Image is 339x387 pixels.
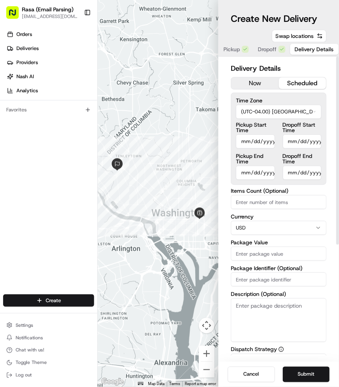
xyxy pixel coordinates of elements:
button: Keyboard shortcuts [138,382,143,385]
button: Notifications [3,332,94,343]
span: Notifications [16,335,43,341]
div: Favorites [3,104,94,116]
img: 5e9a9d7314ff4150bce227a61376b483.jpg [16,74,30,88]
a: Analytics [3,84,97,97]
img: Klarizel Pensader [8,113,20,126]
button: Create [3,294,94,307]
button: Rasa (Email Parsing) [22,5,73,13]
button: scheduled [279,77,327,89]
label: Currency [231,214,327,219]
div: We're available if you need us! [35,82,107,88]
img: 1736555255976-a54dd68f-1ca7-489b-9aae-adbdc363a1c4 [8,74,22,88]
span: • [66,121,69,127]
span: • [65,142,68,148]
div: 💻 [66,175,72,181]
label: Dispatch Strategy [231,347,327,352]
a: Terms (opens in new tab) [169,382,180,386]
span: [DATE] [69,142,85,148]
button: Start new chat [133,77,142,86]
img: 1736555255976-a54dd68f-1ca7-489b-9aae-adbdc363a1c4 [16,121,22,127]
a: Open this area in Google Maps (opens a new window) [100,377,125,387]
img: Liam S. [8,134,20,147]
button: Submit [283,367,330,382]
img: Google [100,377,125,387]
label: Pickup End Time [236,153,275,164]
button: Settings [3,320,94,331]
div: 📗 [8,175,14,181]
span: Settings [16,322,33,328]
a: Powered byPylon [55,193,95,199]
button: Zoom in [199,346,214,362]
span: Analytics [16,87,38,94]
a: Report a map error [185,382,216,386]
input: Enter package value [231,247,327,261]
span: API Documentation [74,174,125,182]
button: Select Strategy [231,354,327,368]
span: Pylon [78,193,95,199]
button: See all [121,100,142,109]
button: Toggle Theme [3,357,94,368]
label: Dropoff End Time [283,153,322,164]
button: Log out [3,370,94,381]
a: Orders [3,28,97,41]
span: Providers [16,59,38,66]
img: Nash [8,7,23,23]
label: Description (Optional) [231,291,327,297]
button: Map Data [148,382,164,387]
span: Log out [16,372,32,378]
span: Dropoff [258,45,277,53]
span: Swap locations [275,32,314,40]
a: 💻API Documentation [63,171,128,185]
a: Deliveries [3,42,97,55]
button: Swap locations [272,30,327,42]
input: Enter package identifier [231,272,327,287]
h1: Create New Delivery [231,13,317,25]
span: Pickup [224,45,240,53]
img: 1736555255976-a54dd68f-1ca7-489b-9aae-adbdc363a1c4 [16,142,22,149]
span: Knowledge Base [16,174,60,182]
span: Create [46,297,61,304]
div: Start new chat [35,74,128,82]
a: Providers [3,56,97,69]
button: now [231,77,279,89]
a: 📗Knowledge Base [5,171,63,185]
span: Klarizel Pensader [24,121,64,127]
label: Pickup Start Time [236,122,275,133]
span: Deliveries [16,45,39,52]
button: Zoom out [199,362,214,378]
span: [DATE] [70,121,86,127]
p: Welcome 👋 [8,31,142,43]
div: Past conversations [8,101,52,107]
input: Clear [20,50,129,58]
a: Nash AI [3,70,97,83]
button: [EMAIL_ADDRESS][DOMAIN_NAME] [22,13,78,20]
button: Rasa (Email Parsing)[EMAIL_ADDRESS][DOMAIN_NAME] [3,3,81,22]
button: Chat with us! [3,345,94,356]
label: Package Value [231,240,327,245]
input: Enter number of items [231,195,327,209]
span: [PERSON_NAME] [24,142,63,148]
span: Toggle Theme [16,360,47,366]
span: Nash AI [16,73,34,80]
button: Dispatch Strategy [278,347,284,352]
button: Cancel [228,367,275,382]
label: Package Identifier (Optional) [231,265,327,271]
span: Delivery Details [295,45,334,53]
span: Chat with us! [16,347,44,353]
button: Map camera controls [199,318,214,333]
h2: Delivery Details [231,63,327,74]
label: Time Zone [236,98,321,103]
label: Dropoff Start Time [283,122,322,133]
label: Items Count (Optional) [231,188,327,193]
span: Orders [16,31,32,38]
